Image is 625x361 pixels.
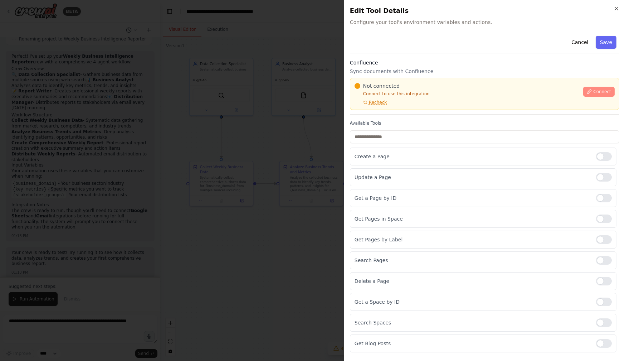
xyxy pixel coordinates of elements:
label: Available Tools [350,120,619,126]
span: Connect [593,89,611,95]
button: Connect [583,87,615,97]
p: Update a Page [355,174,590,181]
p: Get Pages in Space [355,215,590,222]
span: Not connected [363,82,400,90]
h2: Edit Tool Details [350,6,619,16]
p: Get a Page by ID [355,194,590,202]
h3: Confluence [350,59,619,66]
p: Get a Space by ID [355,298,590,305]
p: Search Pages [355,257,590,264]
button: Save [596,36,616,49]
p: Delete a Page [355,278,590,285]
button: Cancel [567,36,592,49]
span: Configure your tool's environment variables and actions. [350,19,619,26]
button: Recheck [355,100,387,105]
p: Search Spaces [355,319,590,326]
span: Recheck [369,100,387,105]
p: Get Blog Posts [355,340,590,347]
p: Sync documents with Confluence [350,68,619,75]
p: Create a Page [355,153,590,160]
p: Connect to use this integration [355,91,579,97]
p: Get Pages by Label [355,236,590,243]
